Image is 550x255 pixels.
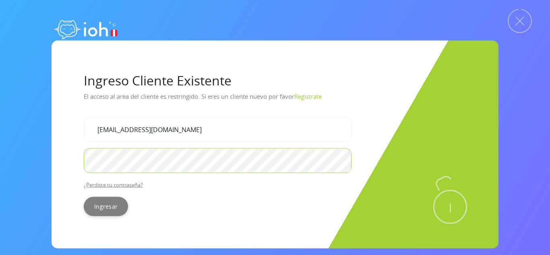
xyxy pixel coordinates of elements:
input: Ingresar [84,197,128,216]
a: Registrate [294,92,322,100]
input: Tu correo [84,117,352,142]
img: logo [52,12,120,44]
h1: Ingreso Cliente Existente [84,73,466,88]
img: Cerrar [508,9,532,33]
p: El acceso al area del cliente es restringido. Si eres un cliente nuevo por favor [84,89,466,110]
a: ¿Perdiste tu contraseña? [84,181,143,188]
